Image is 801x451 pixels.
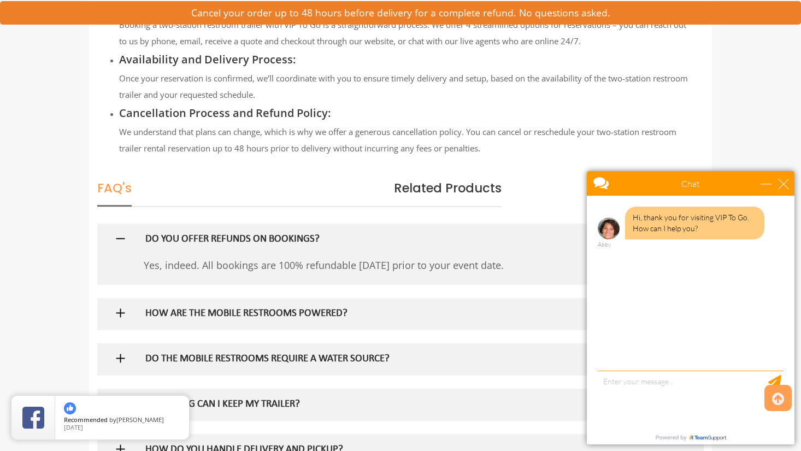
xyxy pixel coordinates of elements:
h5: HOW ARE THE MOBILE RESTROOMS POWERED? [145,308,621,320]
h5: HOW LONG CAN I KEEP MY TRAILER? [145,399,621,411]
img: Review Rating [22,407,44,429]
img: plus icon sign [114,306,127,320]
span: FAQ's [97,179,132,207]
span: Recommended [64,415,108,424]
span: by [64,417,180,424]
p: Booking a two-station restroom trailer with VIP To Go is a straightforward process. We offer 4 st... [119,16,690,49]
h5: DO YOU OFFER REFUNDS ON BOOKINGS? [145,234,621,245]
img: thumbs up icon [64,402,76,414]
p: We understand that plans can change, which is why we offer a generous cancellation policy. You ca... [119,124,690,156]
p: Yes, indeed. All bookings are 100% refundable [DATE] prior to your event date. [144,255,638,275]
span: [PERSON_NAME] [116,415,164,424]
p: Once your reservation is confirmed, we’ll coordinate with you to ensure timely delivery and setup... [119,70,690,103]
span: Related Products [394,179,502,197]
img: minus icon sign [114,232,127,245]
span: [DATE] [64,423,83,431]
h3: Cancellation Process and Refund Policy: [119,107,720,119]
img: plus icon sign [114,352,127,365]
iframe: Live Chat Box [580,165,801,451]
h3: Availability and Delivery Process: [119,54,720,66]
h5: DO THE MOBILE RESTROOMS REQUIRE A WATER SOURCE? [145,354,621,365]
